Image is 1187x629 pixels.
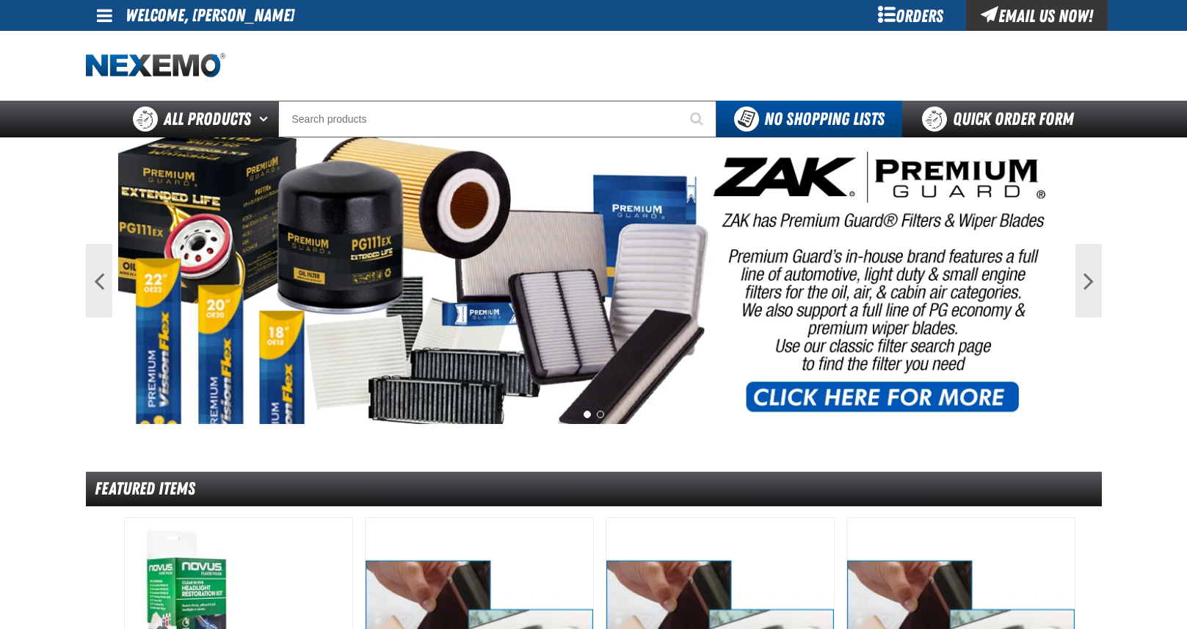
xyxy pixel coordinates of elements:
[584,411,591,418] button: 1 of 2
[716,101,902,137] button: You do not have available Shopping Lists. Open to Create a New List
[164,106,251,132] span: All Products
[278,101,716,137] input: Search
[597,411,604,418] button: 2 of 2
[254,101,278,137] button: Open All Products pages
[86,53,225,79] img: Nexemo logo
[680,101,716,137] button: Start Searching
[86,472,1102,506] div: Featured Items
[902,101,1101,137] a: Quick Order Form
[86,244,112,317] button: Previous
[118,137,1070,424] img: PG Filters & Wipers
[764,109,885,129] span: No Shopping Lists
[1075,244,1102,317] button: Next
